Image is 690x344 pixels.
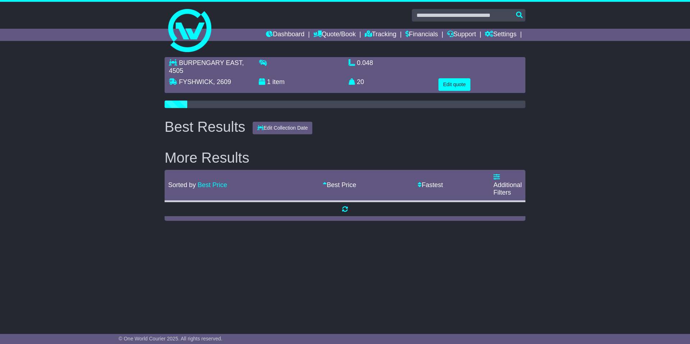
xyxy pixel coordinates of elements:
[365,29,396,41] a: Tracking
[272,78,285,85] span: item
[253,122,313,134] button: Edit Collection Date
[179,78,213,85] span: FYSHWICK
[119,336,222,341] span: © One World Courier 2025. All rights reserved.
[313,29,356,41] a: Quote/Book
[165,150,525,166] h2: More Results
[198,181,227,189] a: Best Price
[213,78,231,85] span: , 2609
[169,59,244,74] span: , 4505
[438,78,470,91] button: Edit quote
[267,78,271,85] span: 1
[405,29,438,41] a: Financials
[493,173,522,196] a: Additional Filters
[266,29,304,41] a: Dashboard
[357,78,364,85] span: 20
[418,181,443,189] a: Fastest
[161,119,249,135] div: Best Results
[447,29,476,41] a: Support
[485,29,516,41] a: Settings
[179,59,242,66] span: BURPENGARY EAST
[168,181,196,189] span: Sorted by
[357,59,373,66] span: 0.048
[323,181,356,189] a: Best Price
